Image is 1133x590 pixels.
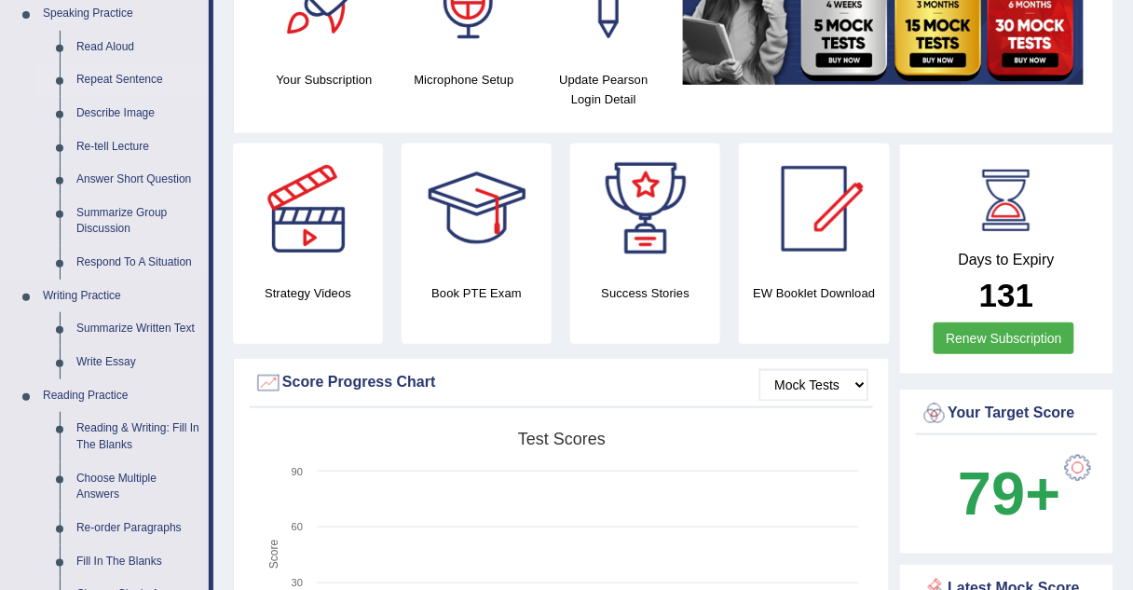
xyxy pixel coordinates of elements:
[254,369,868,397] div: Score Progress Chart
[264,70,385,89] h4: Your Subscription
[921,252,1094,268] h4: Days to Expiry
[739,283,889,303] h4: EW Booklet Download
[68,97,209,130] a: Describe Image
[34,379,209,413] a: Reading Practice
[68,197,209,246] a: Summarize Group Discussion
[68,246,209,280] a: Respond To A Situation
[68,63,209,97] a: Repeat Sentence
[292,577,303,588] text: 30
[68,163,209,197] a: Answer Short Question
[979,277,1033,313] b: 131
[68,346,209,379] a: Write Essay
[570,283,720,303] h4: Success Stories
[921,400,1094,428] div: Your Target Score
[34,280,209,313] a: Writing Practice
[68,462,209,512] a: Choose Multiple Answers
[68,130,209,164] a: Re-tell Lecture
[68,31,209,64] a: Read Aloud
[68,512,209,545] a: Re-order Paragraphs
[518,430,606,448] tspan: Test scores
[68,312,209,346] a: Summarize Written Text
[268,540,281,569] tspan: Score
[233,283,383,303] h4: Strategy Videos
[292,521,303,532] text: 60
[402,283,552,303] h4: Book PTE Exam
[403,70,525,89] h4: Microphone Setup
[958,460,1060,528] b: 79+
[68,412,209,461] a: Reading & Writing: Fill In The Blanks
[292,466,303,477] text: 90
[68,545,209,579] a: Fill In The Blanks
[934,322,1074,354] a: Renew Subscription
[543,70,664,109] h4: Update Pearson Login Detail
